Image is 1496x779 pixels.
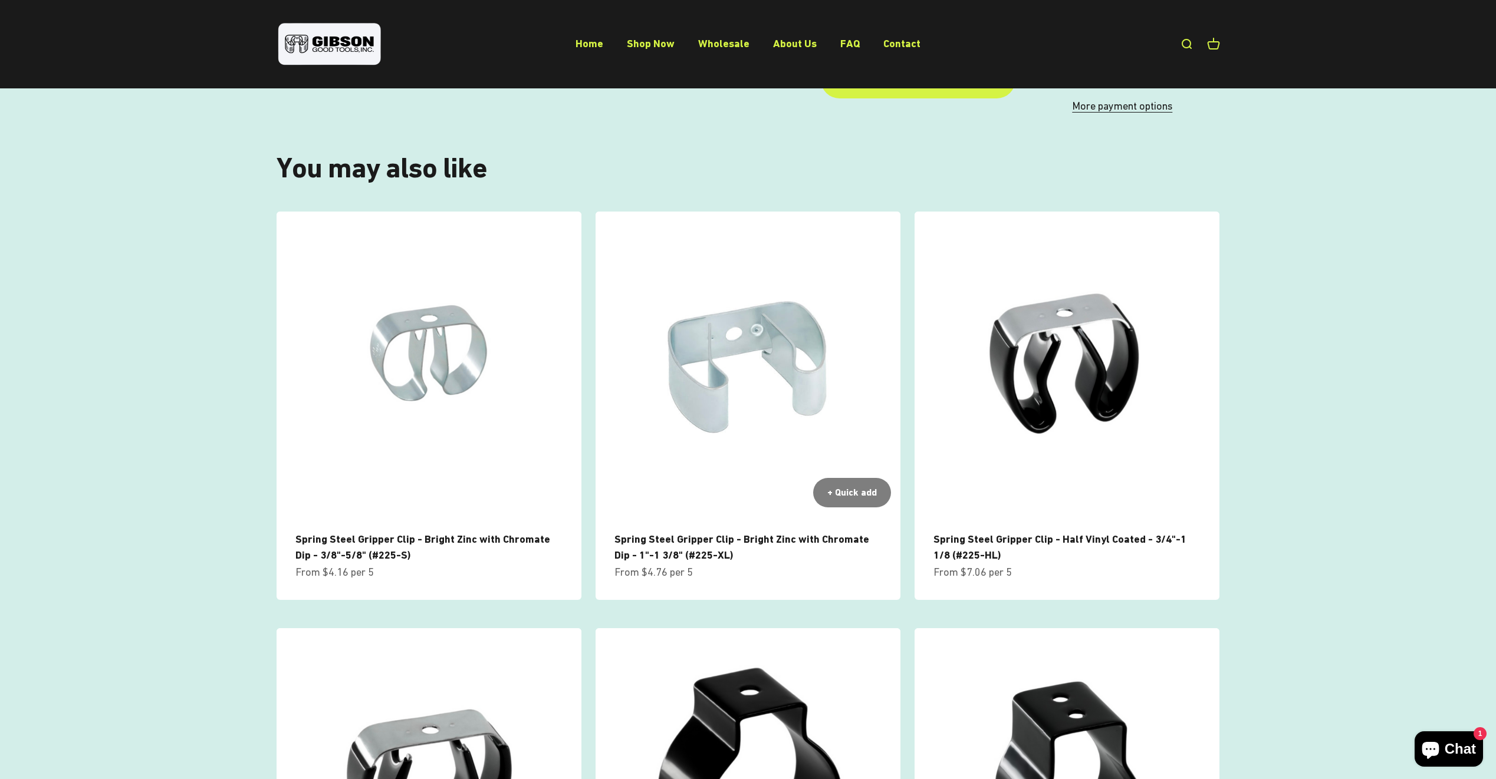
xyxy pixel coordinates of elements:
[933,533,1186,561] a: Spring Steel Gripper Clip - Half Vinyl Coated - 3/4"-1 1/8 (#225-HL)
[773,37,817,49] a: About Us
[576,37,603,49] a: Home
[596,212,900,516] img: close up of a spring steel gripper clip, tool clip, durable, secure holding, Excellent corrosion ...
[614,564,693,581] sale-price: From $4.76 per 5
[933,564,1012,581] sale-price: From $7.06 per 5
[627,37,675,49] a: Shop Now
[698,37,749,49] a: Wholesale
[1025,98,1219,115] a: More payment options
[277,151,488,184] split-lines: You may also like
[840,37,860,49] a: FAQ
[295,533,550,561] a: Spring Steel Gripper Clip - Bright Zinc with Chromate Dip - 3/8"-5/8" (#225-S)
[614,533,869,561] a: Spring Steel Gripper Clip - Bright Zinc with Chromate Dip - 1"-1 3/8" (#225-XL)
[883,37,920,49] a: Contact
[1411,731,1487,770] inbox-online-store-chat: Shopify online store chat
[813,478,891,507] button: + Quick add
[827,485,877,500] div: + Quick add
[295,564,374,581] sale-price: From $4.16 per 5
